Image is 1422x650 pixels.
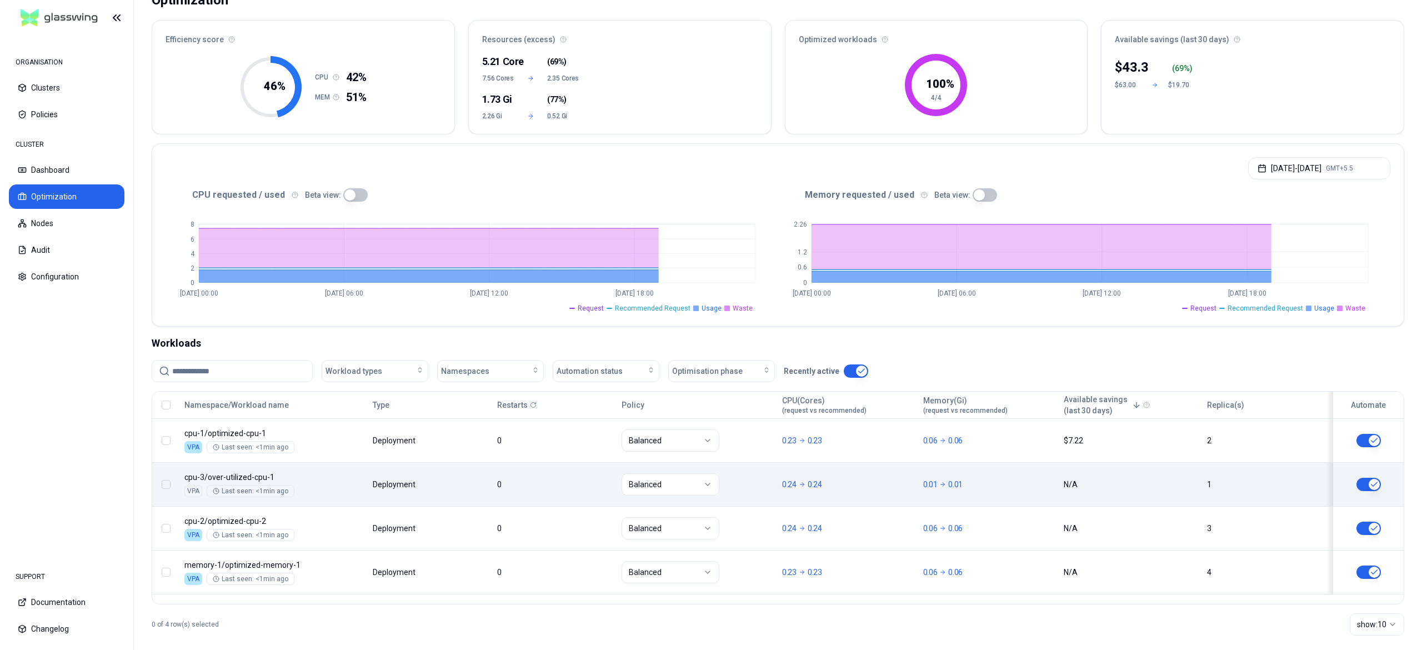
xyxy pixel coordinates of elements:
[1228,304,1303,313] span: Recommended Request
[1175,63,1184,74] p: 69
[1326,164,1353,173] span: GMT+5.5
[782,435,797,446] p: 0.23
[1064,567,1197,578] div: N/A
[1064,479,1197,490] div: N/A
[550,94,564,105] span: 77%
[9,566,124,588] div: SUPPORT
[948,523,963,534] p: 0.06
[191,279,194,287] tspan: 0
[184,559,363,571] p: optimized-memory-1
[373,523,417,534] div: Deployment
[557,366,623,377] span: Automation status
[931,94,942,102] tspan: 4/4
[1207,567,1321,578] div: 4
[482,92,515,107] div: 1.73 Gi
[9,102,124,127] button: Policies
[184,441,202,453] div: VPA
[469,21,771,52] div: Resources (excess)
[923,394,1008,416] button: Memory(Gi)(request vs recommended)
[553,360,659,382] button: Automation status
[808,479,822,490] p: 0.24
[782,523,797,534] p: 0.24
[152,21,454,52] div: Efficiency score
[191,250,195,258] tspan: 4
[1172,63,1195,74] div: ( %)
[778,188,1391,202] div: Memory requested / used
[9,211,124,236] button: Nodes
[191,221,194,228] tspan: 8
[1064,394,1141,416] button: Available savings(last 30 days)
[926,77,954,91] tspan: 100 %
[923,406,1008,415] span: (request vs recommended)
[615,289,654,297] tspan: [DATE] 18:00
[441,366,489,377] span: Namespaces
[213,531,288,539] div: Last seen: <1min ago
[497,479,612,490] div: 0
[1345,304,1365,313] span: Waste
[482,74,515,83] span: 7.56 Cores
[346,69,367,85] span: 42%
[668,360,775,382] button: Optimisation phase
[191,264,194,272] tspan: 2
[808,523,822,534] p: 0.24
[547,56,567,67] span: ( )
[784,366,839,377] p: Recently active
[733,304,753,313] span: Waste
[1338,399,1399,411] div: Automate
[808,567,822,578] p: 0.23
[1314,304,1334,313] span: Usage
[1207,394,1244,416] button: Replica(s)
[184,472,363,483] p: over-utilized-cpu-1
[315,93,333,102] h1: MEM
[792,289,830,297] tspan: [DATE] 00:00
[782,567,797,578] p: 0.23
[152,336,1404,351] div: Workloads
[180,289,218,297] tspan: [DATE] 00:00
[923,395,1008,415] div: Memory(Gi)
[578,304,604,313] span: Request
[437,360,544,382] button: Namespaces
[1168,81,1195,89] div: $19.70
[1207,523,1321,534] div: 3
[794,221,807,228] tspan: 2.26
[798,248,807,256] tspan: 1.2
[547,112,580,121] span: 0.52 Gi
[1064,435,1197,446] div: $7.22
[305,189,341,201] p: Beta view:
[373,479,417,490] div: Deployment
[213,487,288,496] div: Last seen: <1min ago
[1190,304,1216,313] span: Request
[948,435,963,446] p: 0.06
[373,435,417,446] div: Deployment
[191,236,194,243] tspan: 6
[497,435,612,446] div: 0
[948,479,963,490] p: 0.01
[322,360,428,382] button: Workload types
[184,516,363,527] p: optimized-cpu-2
[315,73,333,82] h1: CPU
[782,395,867,415] div: CPU(Cores)
[497,399,528,411] p: Restarts
[923,479,938,490] p: 0.01
[1248,157,1390,179] button: [DATE]-[DATE]GMT+5.5
[373,567,417,578] div: Deployment
[9,184,124,209] button: Optimization
[550,56,564,67] span: 69%
[948,567,963,578] p: 0.06
[547,74,580,83] span: 2.35 Cores
[152,620,219,629] p: 0 of 4 row(s) selected
[325,289,363,297] tspan: [DATE] 06:00
[184,394,289,416] button: Namespace/Workload name
[9,133,124,156] div: CLUSTER
[9,238,124,262] button: Audit
[672,366,743,377] span: Optimisation phase
[346,89,367,105] span: 51%
[934,189,970,201] p: Beta view:
[264,79,286,93] tspan: 46 %
[923,523,938,534] p: 0.06
[1207,479,1321,490] div: 1
[184,573,202,585] div: VPA
[1115,58,1149,76] div: $
[782,394,867,416] button: CPU(Cores)(request vs recommended)
[798,263,807,271] tspan: 0.6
